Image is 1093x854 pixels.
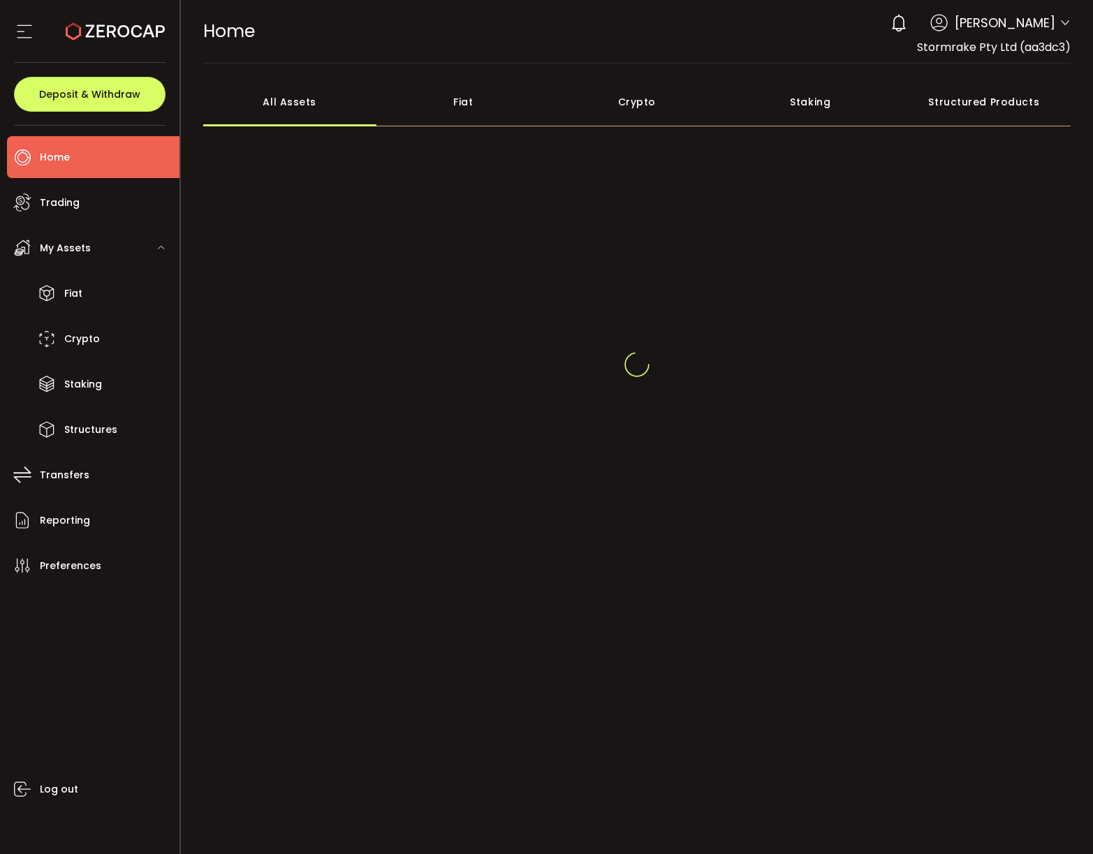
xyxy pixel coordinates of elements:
[724,78,897,126] div: Staking
[39,89,140,99] span: Deposit & Withdraw
[64,374,102,395] span: Staking
[40,465,89,485] span: Transfers
[376,78,550,126] div: Fiat
[955,13,1055,32] span: [PERSON_NAME]
[40,147,70,168] span: Home
[40,510,90,531] span: Reporting
[14,77,166,112] button: Deposit & Withdraw
[550,78,724,126] div: Crypto
[917,39,1071,55] span: Stormrake Pty Ltd (aa3dc3)
[40,193,80,213] span: Trading
[40,779,78,800] span: Log out
[64,420,117,440] span: Structures
[203,78,377,126] div: All Assets
[897,78,1071,126] div: Structured Products
[40,556,101,576] span: Preferences
[64,329,100,349] span: Crypto
[40,238,91,258] span: My Assets
[203,19,255,43] span: Home
[64,284,82,304] span: Fiat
